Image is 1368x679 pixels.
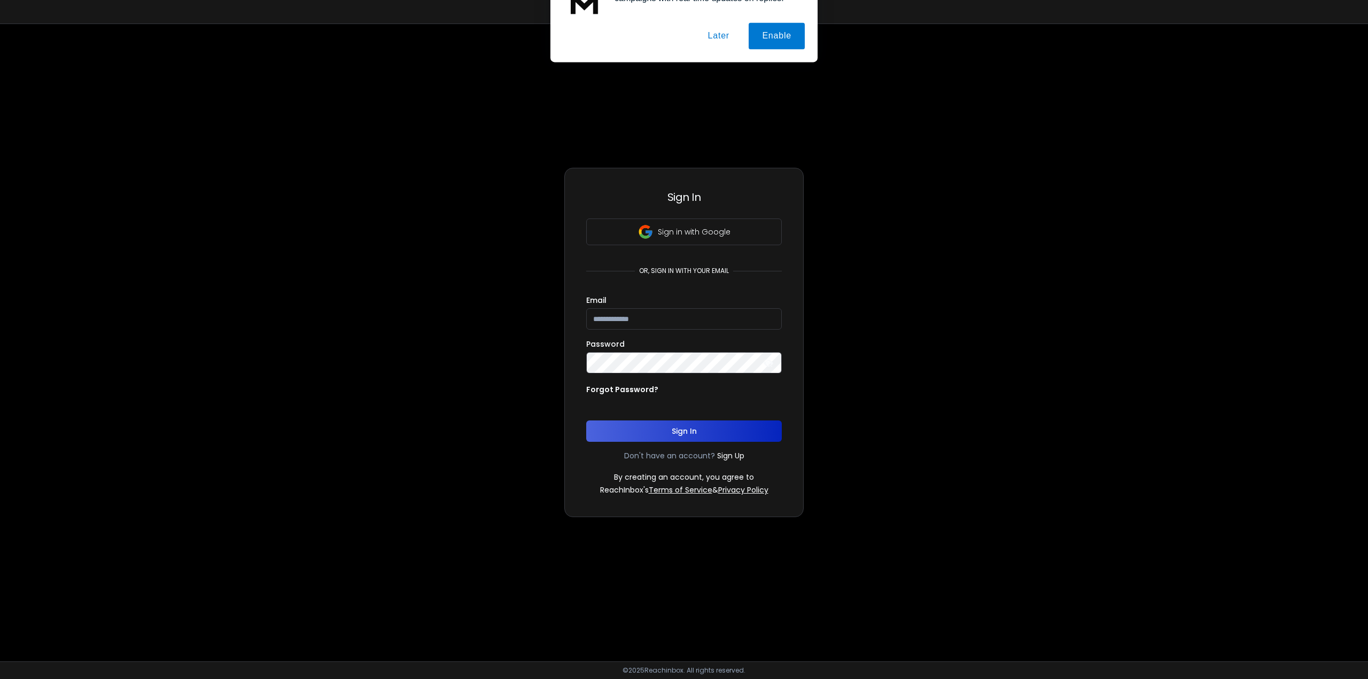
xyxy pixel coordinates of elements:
[658,227,730,237] p: Sign in with Google
[614,472,754,482] p: By creating an account, you agree to
[718,485,768,495] a: Privacy Policy
[623,666,745,675] p: © 2025 Reachinbox. All rights reserved.
[717,450,744,461] a: Sign Up
[586,296,607,304] label: Email
[563,13,606,56] img: notification icon
[649,485,712,495] a: Terms of Service
[586,190,782,205] h3: Sign In
[586,384,658,395] p: Forgot Password?
[624,450,715,461] p: Don't have an account?
[600,485,768,495] p: ReachInbox's &
[635,267,733,275] p: or, sign in with your email
[749,56,805,82] button: Enable
[606,13,805,37] div: Enable notifications to stay on top of your campaigns with real-time updates on replies.
[586,218,782,245] button: Sign in with Google
[586,420,782,442] button: Sign In
[586,340,625,348] label: Password
[694,56,742,82] button: Later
